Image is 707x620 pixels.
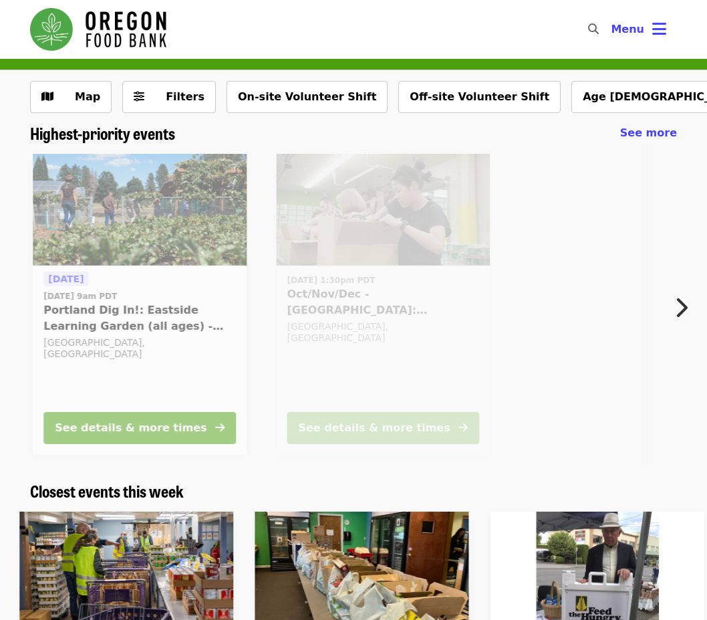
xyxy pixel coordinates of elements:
[166,90,204,103] span: Filters
[674,295,688,320] i: chevron-right icon
[48,274,84,284] span: [DATE]
[652,19,666,39] i: bars icon
[458,421,468,434] i: arrow-right icon
[33,154,247,266] img: Portland Dig In!: Eastside Learning Garden (all ages) - Aug/Sept/Oct organized by Oregon Food Bank
[215,421,225,434] i: arrow-right icon
[287,321,479,344] div: [GEOGRAPHIC_DATA], [GEOGRAPHIC_DATA]
[41,90,53,103] i: map icon
[607,13,617,45] input: Search
[19,124,688,143] div: Highest-priority events
[75,90,100,103] span: Map
[30,8,166,51] img: Oregon Food Bank - Home
[122,81,216,113] button: Filters (0 selected)
[30,482,184,501] a: Closest events this week
[663,289,707,326] button: Next item
[43,412,236,444] button: See details & more times
[287,274,375,286] time: [DATE] 1:30pm PDT
[287,286,479,318] span: Oct/Nov/Dec - [GEOGRAPHIC_DATA]: Repack/Sort (age [DEMOGRAPHIC_DATA]+)
[398,81,561,113] button: Off-site Volunteer Shift
[55,420,206,436] div: See details & more times
[33,154,247,455] a: See details for "Portland Dig In!: Eastside Learning Garden (all ages) - Aug/Sept/Oct"
[600,13,677,45] button: Toggle account menu
[287,412,479,444] button: See details & more times
[43,290,117,302] time: [DATE] 9am PDT
[30,124,175,143] a: Highest-priority events
[611,23,644,35] span: Menu
[30,81,112,113] button: Show map view
[19,482,688,501] div: Closest events this week
[588,23,599,35] i: search icon
[30,121,175,144] span: Highest-priority events
[30,479,184,502] span: Closest events this week
[43,302,236,334] span: Portland Dig In!: Eastside Learning Garden (all ages) - Aug/Sept/Oct
[134,90,144,103] i: sliders-h icon
[620,126,677,139] span: See more
[298,420,450,436] div: See details & more times
[227,81,388,113] button: On-site Volunteer Shift
[276,154,490,455] a: See details for "Oct/Nov/Dec - Portland: Repack/Sort (age 8+)"
[620,125,677,141] a: See more
[276,154,490,266] img: Oct/Nov/Dec - Portland: Repack/Sort (age 8+) organized by Oregon Food Bank
[43,337,236,360] div: [GEOGRAPHIC_DATA], [GEOGRAPHIC_DATA]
